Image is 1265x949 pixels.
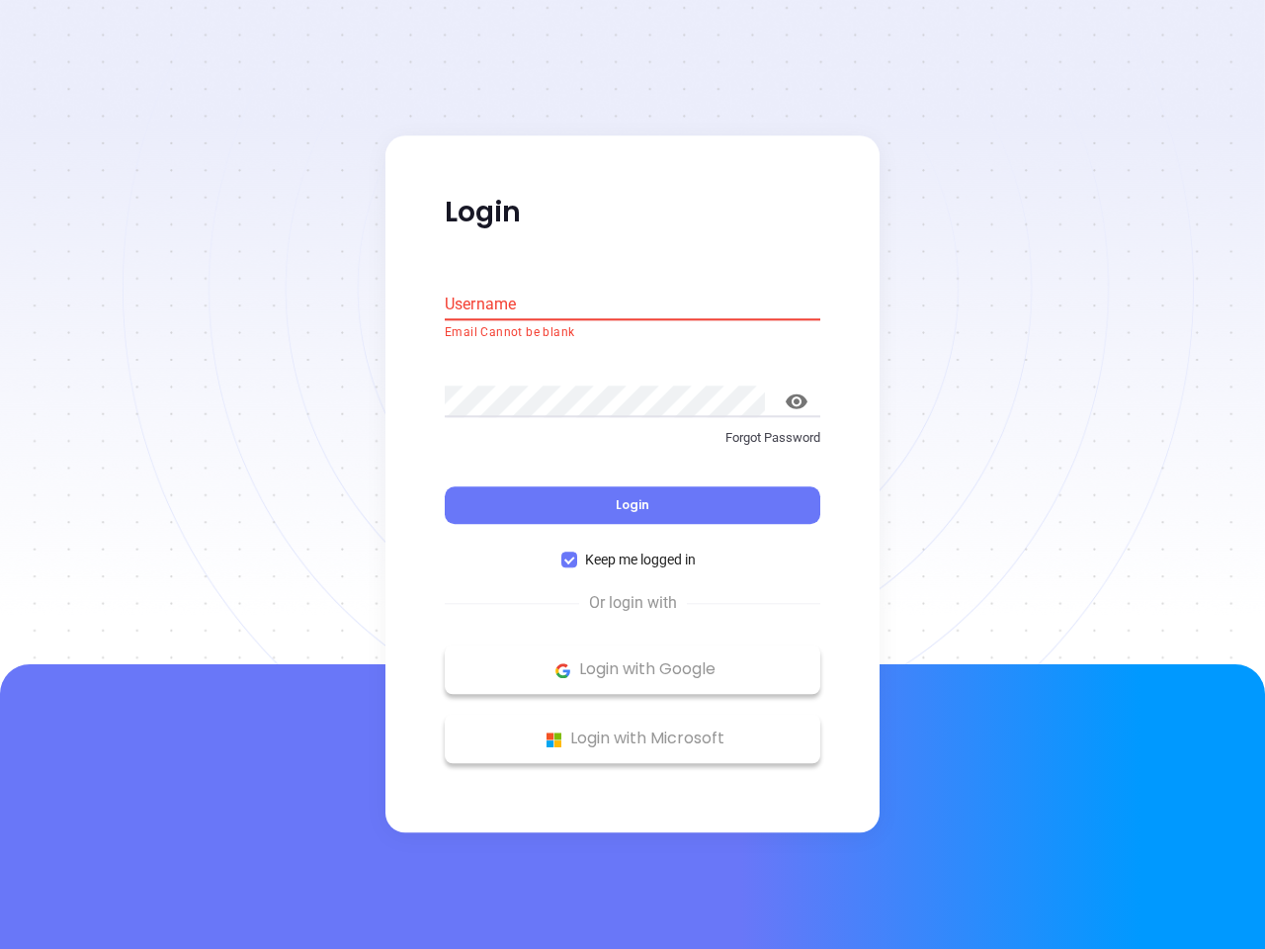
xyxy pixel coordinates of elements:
p: Login with Microsoft [455,725,810,754]
button: Microsoft Logo Login with Microsoft [445,715,820,764]
a: Forgot Password [445,428,820,464]
button: Google Logo Login with Google [445,646,820,695]
img: Microsoft Logo [542,728,566,752]
span: Or login with [579,592,687,616]
p: Forgot Password [445,428,820,448]
button: Login [445,487,820,525]
img: Google Logo [550,658,575,683]
p: Email Cannot be blank [445,323,820,343]
span: Login [616,497,649,514]
span: Keep me logged in [577,550,704,571]
p: Login [445,195,820,230]
button: toggle password visibility [773,378,820,425]
p: Login with Google [455,655,810,685]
